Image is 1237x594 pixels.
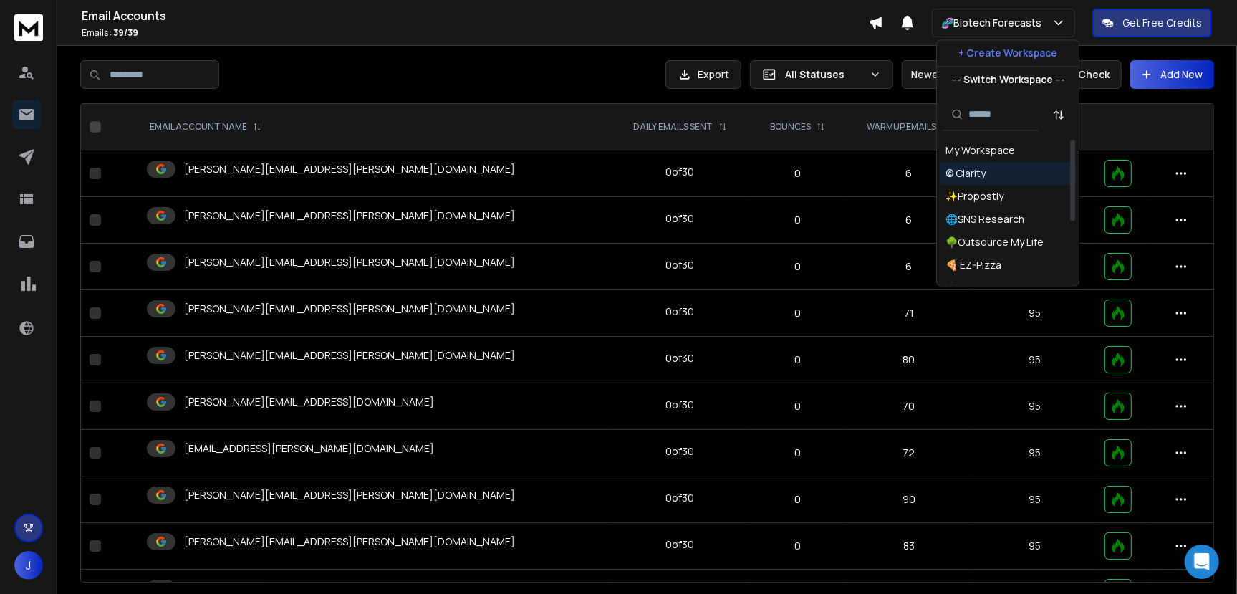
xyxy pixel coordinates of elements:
p: 0 [759,306,836,320]
p: All Statuses [785,67,864,82]
p: [PERSON_NAME][EMAIL_ADDRESS][PERSON_NAME][DOMAIN_NAME] [184,348,515,363]
td: 6 [844,150,973,197]
p: + Create Workspace [958,46,1057,60]
p: Get Free Credits [1122,16,1202,30]
td: 95 [973,290,1096,337]
p: 0 [759,166,836,181]
td: 70 [844,383,973,430]
td: 95 [973,476,1096,523]
div: 🌐SNS Research [945,212,1024,226]
button: Get Free Credits [1092,9,1212,37]
td: 90 [844,476,973,523]
div: 🌳Outsource My Life [945,235,1044,249]
button: Export [665,60,741,89]
div: 🍕 EZ-Pizza [945,258,1001,272]
td: 6 [844,197,973,244]
p: 0 [759,492,836,507]
p: DAILY EMAILS SENT [633,121,713,133]
img: logo [14,14,43,41]
button: J [14,551,43,580]
td: 83 [844,523,973,570]
button: + Create Workspace [937,40,1079,66]
div: EMAIL ACCOUNT NAME [150,121,261,133]
p: [PERSON_NAME][EMAIL_ADDRESS][PERSON_NAME][DOMAIN_NAME] [184,209,515,223]
p: [PERSON_NAME][EMAIL_ADDRESS][PERSON_NAME][DOMAIN_NAME] [184,255,515,269]
p: [EMAIL_ADDRESS][PERSON_NAME][DOMAIN_NAME] [184,441,434,456]
td: 6 [844,244,973,290]
div: 0 of 30 [666,398,695,412]
p: BOUNCES [770,121,811,133]
div: 0 of 30 [666,537,695,552]
div: 0 of 30 [666,491,695,505]
p: 0 [759,446,836,460]
button: Newest [902,60,995,89]
p: 0 [759,399,836,413]
button: Sort by Sort A-Z [1044,100,1073,129]
h1: Email Accounts [82,7,869,24]
div: 0 of 30 [666,351,695,365]
td: 95 [973,430,1096,476]
td: 71 [844,290,973,337]
td: 72 [844,430,973,476]
div: Open Intercom Messenger [1185,545,1219,579]
p: [PERSON_NAME][EMAIL_ADDRESS][DOMAIN_NAME] [184,395,434,409]
div: 0 of 30 [666,165,695,179]
div: 👨🏽‍💻 Keep Coders [945,281,1022,295]
p: WARMUP EMAILS [867,121,937,133]
div: ✨Propostly [945,189,1003,203]
td: 95 [973,523,1096,570]
p: Emails : [82,27,869,39]
div: My Workspace [945,143,1015,158]
p: 0 [759,213,836,227]
p: 0 [759,259,836,274]
p: 🧬Biotech Forecasts [941,16,1047,30]
div: 0 of 30 [666,444,695,459]
div: 0 of 30 [666,258,695,272]
p: [PERSON_NAME][EMAIL_ADDRESS][PERSON_NAME][DOMAIN_NAME] [184,302,515,316]
p: [PERSON_NAME][EMAIL_ADDRESS][PERSON_NAME][DOMAIN_NAME] [184,162,515,176]
p: 0 [759,353,836,367]
button: Add New [1130,60,1214,89]
p: --- Switch Workspace --- [951,72,1065,87]
div: © Clarity [945,166,986,181]
div: 0 of 30 [666,211,695,226]
p: [PERSON_NAME][EMAIL_ADDRESS][PERSON_NAME][DOMAIN_NAME] [184,535,515,549]
td: 80 [844,337,973,383]
p: [PERSON_NAME][EMAIL_ADDRESS][PERSON_NAME][DOMAIN_NAME] [184,488,515,502]
span: 39 / 39 [113,27,138,39]
p: 0 [759,539,836,553]
td: 95 [973,383,1096,430]
td: 95 [973,337,1096,383]
div: 0 of 30 [666,305,695,319]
